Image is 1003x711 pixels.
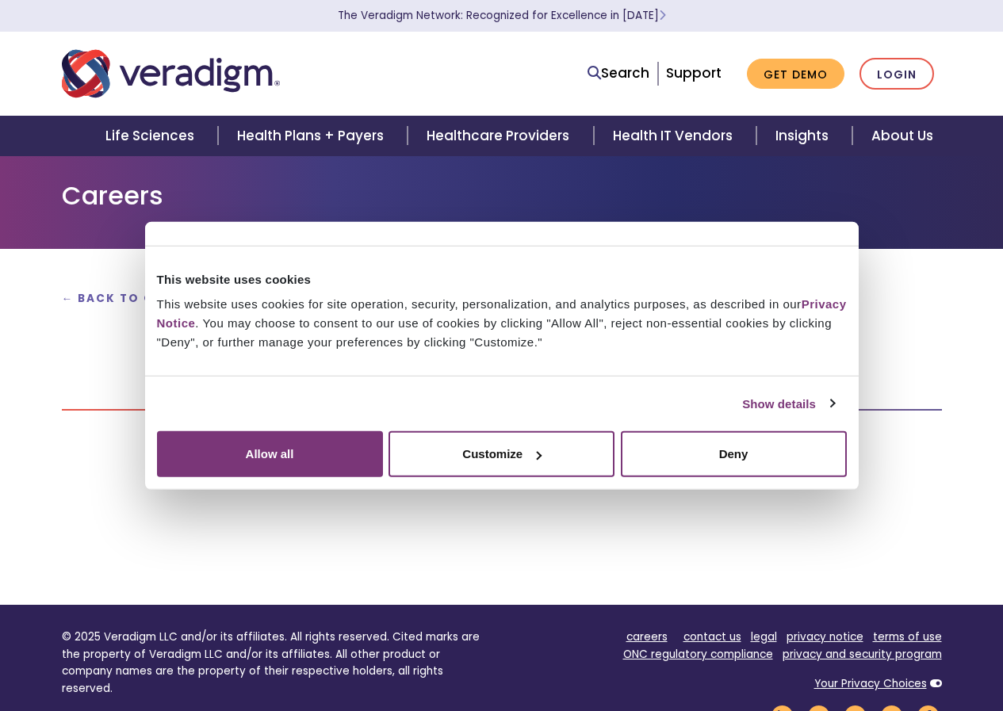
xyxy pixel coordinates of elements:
a: Support [666,63,722,82]
a: The Veradigm Network: Recognized for Excellence in [DATE]Learn More [338,8,666,23]
a: legal [751,629,777,644]
button: Customize [389,431,614,477]
a: privacy and security program [783,647,942,662]
img: Veradigm logo [62,48,280,100]
p: © 2025 Veradigm LLC and/or its affiliates. All rights reserved. Cited marks are the property of V... [62,629,490,698]
a: Healthcare Providers [408,116,593,156]
a: Insights [756,116,852,156]
a: careers [626,629,668,644]
a: terms of use [873,629,942,644]
a: contact us [683,629,741,644]
button: Allow all [157,431,383,477]
button: Deny [621,431,847,477]
div: This website uses cookies for site operation, security, personalization, and analytics purposes, ... [157,295,847,352]
span: Learn More [659,8,666,23]
a: Show details [742,394,834,413]
a: Login [859,58,934,90]
a: Get Demo [747,59,844,90]
a: Your Privacy Choices [814,676,927,691]
a: Life Sciences [86,116,218,156]
a: Search [588,63,649,84]
a: Health Plans + Payers [218,116,408,156]
a: Health IT Vendors [594,116,756,156]
a: ← Back to Open Positions [62,291,262,306]
h2: Together, let's transform health insightfully [62,322,942,349]
a: Privacy Notice [157,297,847,330]
a: About Us [852,116,952,156]
h3: Scroll below to apply for this position! [62,367,942,390]
a: privacy notice [787,629,863,644]
a: ONC regulatory compliance [623,647,773,662]
h1: Careers [62,181,942,211]
div: This website uses cookies [157,269,847,289]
